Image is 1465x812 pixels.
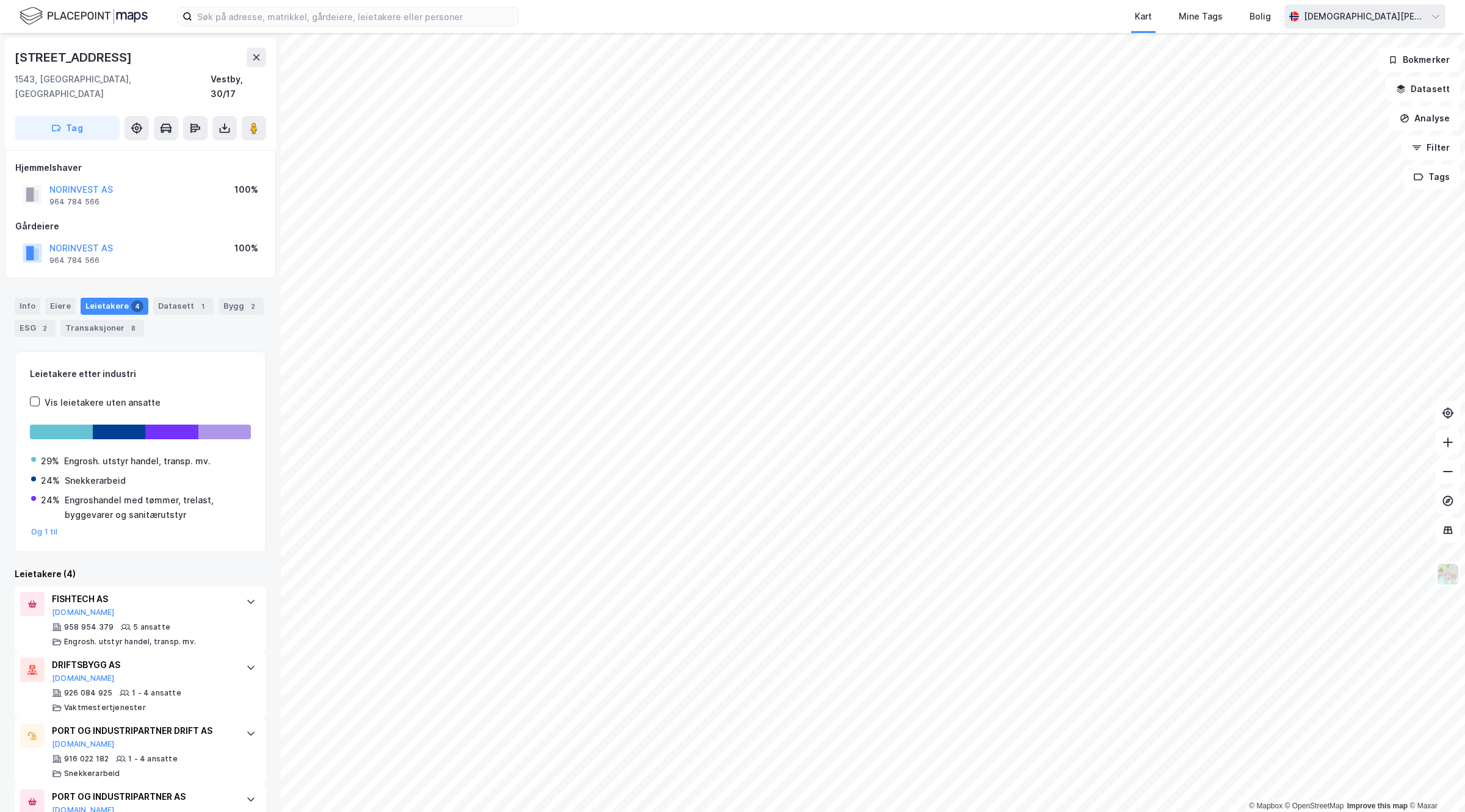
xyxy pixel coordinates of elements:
div: Engroshandel med tømmer, trelast, byggevarer og sanitærutstyr [65,493,250,522]
div: Kart [1135,9,1152,24]
div: [DEMOGRAPHIC_DATA][PERSON_NAME] [1304,9,1426,24]
div: 4 [131,300,143,312]
div: Engrosh. utstyr handel, transp. mv. [64,454,211,469]
div: PORT OG INDUSTRIPARTNER AS [52,789,234,804]
button: [DOMAIN_NAME] [52,739,115,749]
div: Bygg [219,298,264,315]
div: 964 784 566 [49,197,99,207]
div: [STREET_ADDRESS] [15,48,134,67]
a: Improve this map [1347,802,1408,810]
div: 8 [127,322,139,334]
div: 5 ansatte [133,622,170,632]
iframe: Chat Widget [1404,753,1465,812]
button: [DOMAIN_NAME] [52,674,115,683]
div: 1543, [GEOGRAPHIC_DATA], [GEOGRAPHIC_DATA] [15,72,211,101]
div: Engrosh. utstyr handel, transp. mv. [64,637,196,647]
div: Leietakere etter industri [30,367,251,381]
div: 100% [234,182,258,197]
button: Filter [1402,135,1460,160]
button: Analyse [1389,106,1460,131]
input: Søk på adresse, matrikkel, gårdeiere, leietakere eller personer [192,7,518,26]
div: 100% [234,241,258,256]
button: Og 1 til [31,527,58,537]
div: Vis leietakere uten ansatte [45,395,161,410]
button: [DOMAIN_NAME] [52,608,115,617]
div: 926 084 925 [64,688,112,698]
button: Tag [15,116,120,140]
img: Z [1436,562,1460,586]
div: 29% [41,454,59,469]
div: 24% [41,493,60,508]
div: 2 [38,322,51,334]
div: 2 [247,300,259,312]
div: 964 784 566 [49,256,99,265]
div: Transaksjoner [60,320,144,337]
div: 958 954 379 [64,622,114,632]
div: Gårdeiere [15,219,266,234]
div: 916 022 182 [64,754,109,764]
div: 24% [41,473,60,488]
div: Snekkerarbeid [64,769,120,778]
div: 1 [197,300,209,312]
div: 1 - 4 ansatte [128,754,178,764]
button: Bokmerker [1378,48,1460,72]
div: PORT OG INDUSTRIPARTNER DRIFT AS [52,724,234,738]
div: DRIFTSBYGG AS [52,658,234,672]
div: FISHTECH AS [52,592,234,606]
div: Vestby, 30/17 [211,72,266,101]
div: Vaktmestertjenester [64,703,146,713]
img: logo.f888ab2527a4732fd821a326f86c7f29.svg [20,5,148,27]
a: Mapbox [1249,802,1282,810]
div: Info [15,298,40,315]
div: 1 - 4 ansatte [132,688,181,698]
div: Snekkerarbeid [65,473,126,488]
div: Mine Tags [1179,9,1223,24]
div: ESG [15,320,56,337]
div: Leietakere (4) [15,567,266,581]
a: OpenStreetMap [1285,802,1344,810]
div: Hjemmelshaver [15,160,266,175]
div: Datasett [153,298,214,315]
button: Tags [1403,165,1460,189]
div: Bolig [1250,9,1271,24]
button: Datasett [1386,77,1460,101]
div: Eiere [45,298,76,315]
div: Leietakere [81,298,148,315]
